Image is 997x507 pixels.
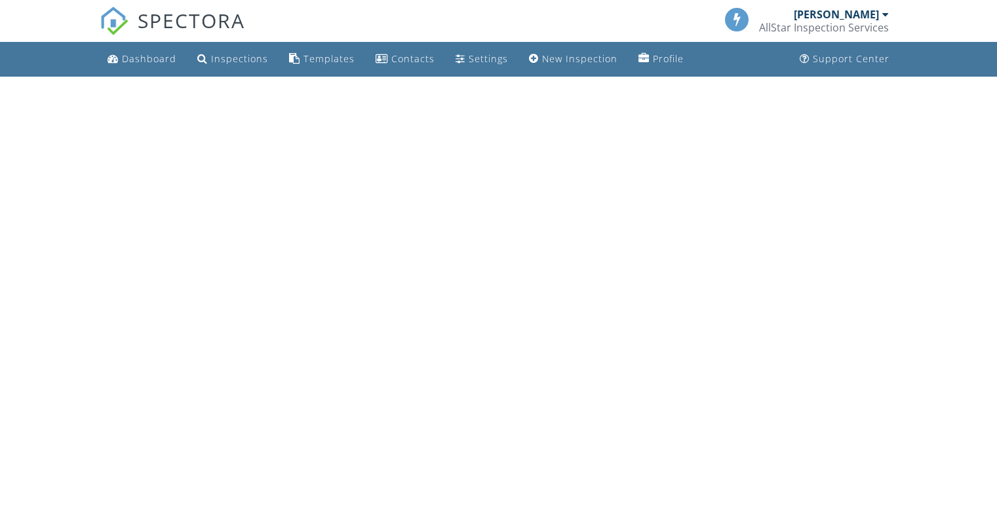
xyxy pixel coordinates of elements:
[138,7,245,34] span: SPECTORA
[633,47,689,71] a: Company Profile
[469,52,508,65] div: Settings
[813,52,889,65] div: Support Center
[122,52,176,65] div: Dashboard
[100,7,128,35] img: The Best Home Inspection Software - Spectora
[102,47,182,71] a: Dashboard
[542,52,617,65] div: New Inspection
[524,47,623,71] a: New Inspection
[653,52,684,65] div: Profile
[391,52,435,65] div: Contacts
[759,21,889,34] div: AllStar Inspection Services
[794,47,895,71] a: Support Center
[303,52,355,65] div: Templates
[192,47,273,71] a: Inspections
[794,8,879,21] div: [PERSON_NAME]
[450,47,513,71] a: Settings
[370,47,440,71] a: Contacts
[211,52,268,65] div: Inspections
[100,18,245,45] a: SPECTORA
[284,47,360,71] a: Templates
